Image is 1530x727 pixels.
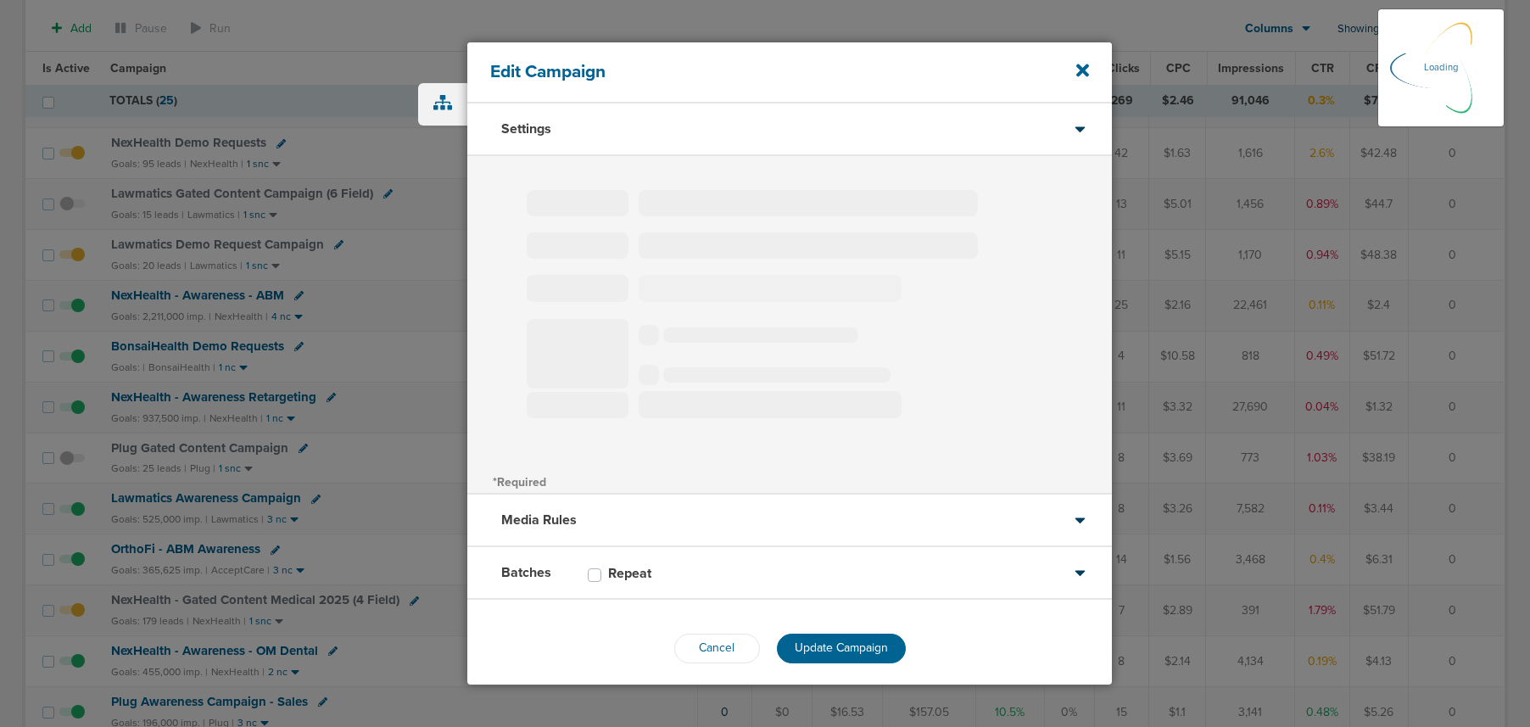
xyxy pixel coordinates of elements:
h3: Media Rules [501,512,577,528]
span: *Required [493,475,546,489]
h3: Repeat [608,565,651,582]
h4: Edit Campaign [490,61,1029,82]
p: Loading [1424,58,1458,78]
h3: Batches [501,564,551,581]
h3: Settings [501,120,551,137]
button: Cancel [674,634,760,663]
span: Update Campaign [795,640,888,655]
button: Update Campaign [777,634,906,663]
